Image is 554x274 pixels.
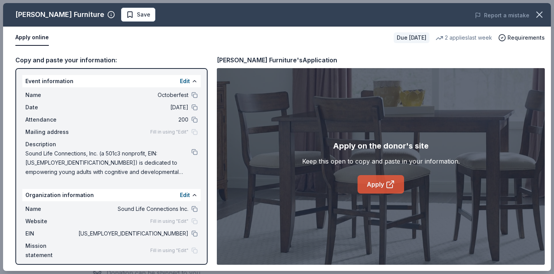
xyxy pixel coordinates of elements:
button: Requirements [498,33,545,42]
button: Edit [180,190,190,200]
span: Name [25,90,77,100]
div: [PERSON_NAME] Furniture's Application [217,55,337,65]
span: Octoberfest [77,90,188,100]
div: Copy and paste your information: [15,55,208,65]
div: 2 applies last week [436,33,492,42]
span: Fill in using "Edit" [150,129,188,135]
button: Save [121,8,155,22]
button: Apply online [15,30,49,46]
div: Keep this open to copy and paste in your information. [302,157,460,166]
span: 200 [77,115,188,124]
span: EIN [25,229,77,238]
span: [US_EMPLOYER_IDENTIFICATION_NUMBER] [77,229,188,238]
span: Mission statement [25,241,77,260]
span: Date [25,103,77,112]
div: Apply on the donor's site [333,140,429,152]
div: Due [DATE] [394,32,429,43]
span: Fill in using "Edit" [150,247,188,254]
span: Sound Life Connections, Inc. (a 501c3 nonprofit, EIN: [US_EMPLOYER_IDENTIFICATION_NUMBER]) is ded... [25,149,191,177]
a: Apply [358,175,404,194]
span: [DATE] [77,103,188,112]
div: Organization information [22,189,201,201]
span: Website [25,217,77,226]
div: Description [25,140,198,149]
span: Sound Life Connections Inc. [77,204,188,214]
span: Name [25,204,77,214]
div: [PERSON_NAME] Furniture [15,8,104,21]
div: Event information [22,75,201,87]
button: Edit [180,77,190,86]
span: Save [137,10,150,19]
span: Attendance [25,115,77,124]
button: Report a mistake [475,11,529,20]
span: Requirements [507,33,545,42]
span: Mailing address [25,127,77,137]
span: Fill in using "Edit" [150,218,188,224]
